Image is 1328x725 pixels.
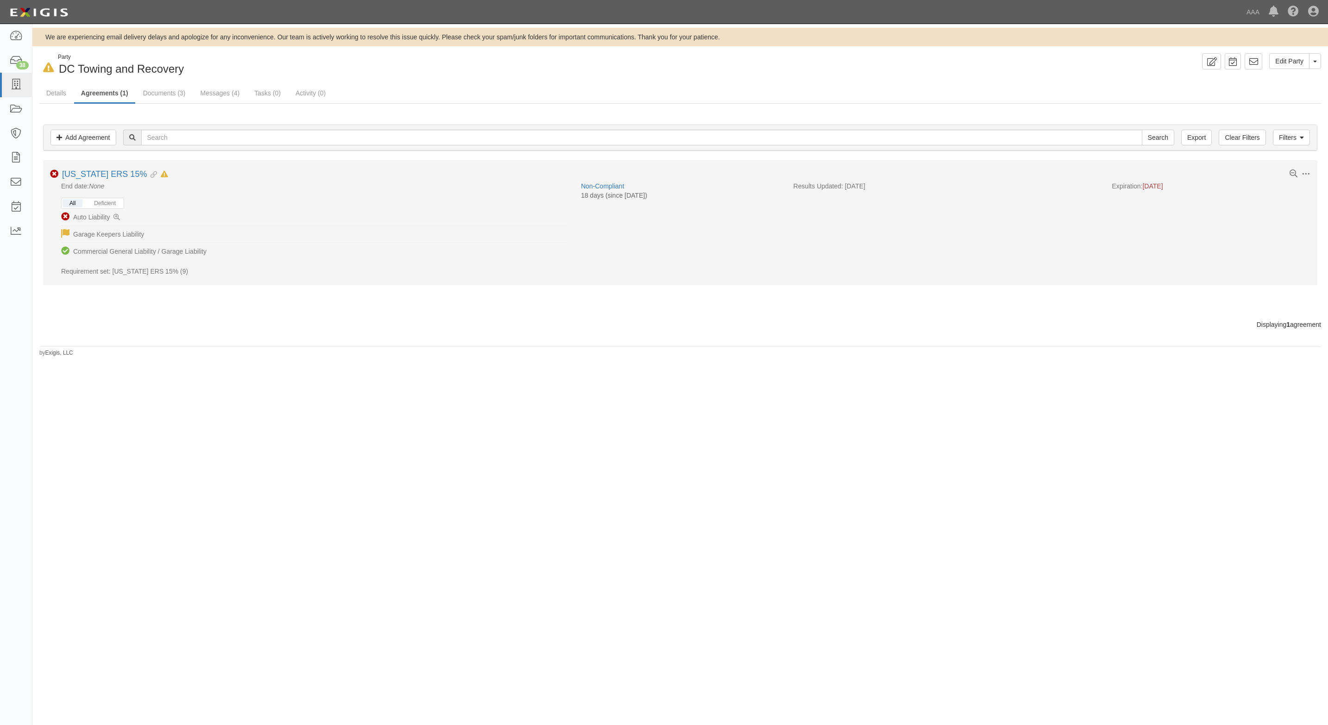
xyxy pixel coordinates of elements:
em: None [89,182,104,190]
div: Requirement set: [US_STATE] ERS 15% (9) [61,267,567,276]
i: Waived [61,230,69,238]
i: Non-Compliant [61,212,69,221]
input: Search [1142,130,1174,145]
div: Displaying agreement [32,320,1328,329]
div: DC Towing and Recovery [39,53,673,77]
a: Tasks (0) [247,84,288,102]
i: Non-Compliant [50,170,58,178]
i: Compliant [61,247,69,255]
a: Activity (0) [288,84,332,102]
div: Alabama ERS 15% [62,169,168,180]
a: Details [39,84,73,102]
button: All [63,199,82,207]
a: Messages (4) [194,84,247,102]
a: Agreements (1) [74,84,135,104]
div: We are experiencing email delivery delays and apologize for any inconvenience. Our team is active... [32,32,1328,42]
i: Help Center - Complianz [1288,6,1299,18]
button: Deficient [87,199,123,207]
a: Documents (3) [136,84,193,102]
a: Exigis, LLC [45,350,73,356]
i: Evidence Linked [147,172,157,178]
a: View deficiencies [113,212,120,222]
li: Commercial General Liability / Garage Liability [61,243,567,260]
a: Edit Party [1269,53,1309,69]
img: logo-5460c22ac91f19d4615b14bd174203de0afe785f0fc80cf4dbbc73dc1793850b.png [7,4,71,21]
div: 38 [16,61,29,69]
a: AAA [1242,3,1264,21]
b: 1 [1286,321,1290,328]
li: Garage Keepers Liability [61,226,567,243]
a: View results summary [1290,170,1297,178]
a: Filters [1273,130,1310,145]
div: 18 days (since [DATE]) [581,191,647,200]
a: Export [1181,130,1212,145]
small: by [39,349,73,357]
i: In Default as of 08/14/2025 [161,171,168,178]
div: End date: [50,181,574,191]
input: Search [141,130,1142,145]
div: Party [58,53,184,61]
a: Add Agreement [50,130,116,145]
a: Clear Filters [1219,130,1265,145]
span: DC Towing and Recovery [59,62,184,75]
div: Expiration: [1112,181,1310,191]
li: Auto Liability [61,209,567,226]
span: [DATE] [1142,182,1163,190]
div: Results Updated: [DATE] [793,181,1098,191]
a: Non-Compliant [581,182,624,190]
i: In Default since 08/14/2025 [43,63,54,73]
a: [US_STATE] ERS 15% [62,169,147,179]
